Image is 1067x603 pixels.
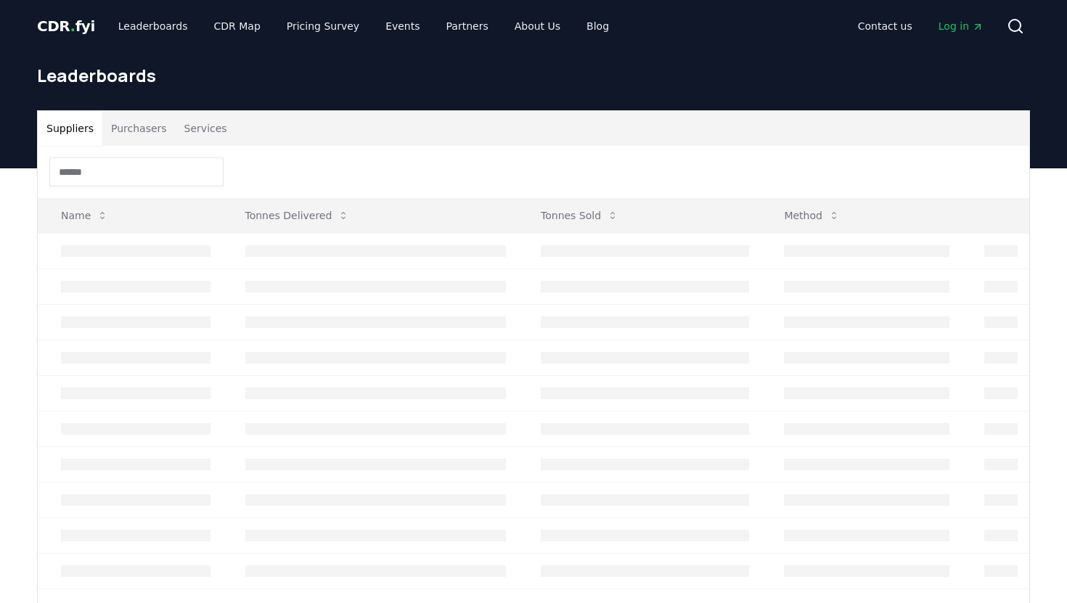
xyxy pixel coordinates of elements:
[107,13,200,39] a: Leaderboards
[927,13,995,39] a: Log in
[772,201,851,230] button: Method
[435,13,500,39] a: Partners
[846,13,995,39] nav: Main
[529,201,630,230] button: Tonnes Sold
[846,13,924,39] a: Contact us
[49,201,120,230] button: Name
[37,64,1030,87] h1: Leaderboards
[503,13,572,39] a: About Us
[102,111,176,146] button: Purchasers
[575,13,621,39] a: Blog
[275,13,371,39] a: Pricing Survey
[234,201,361,230] button: Tonnes Delivered
[37,17,95,35] span: CDR fyi
[107,13,621,39] nav: Main
[70,17,75,35] span: .
[203,13,272,39] a: CDR Map
[374,13,431,39] a: Events
[939,19,984,33] span: Log in
[176,111,236,146] button: Services
[37,16,95,36] a: CDR.fyi
[38,111,102,146] button: Suppliers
